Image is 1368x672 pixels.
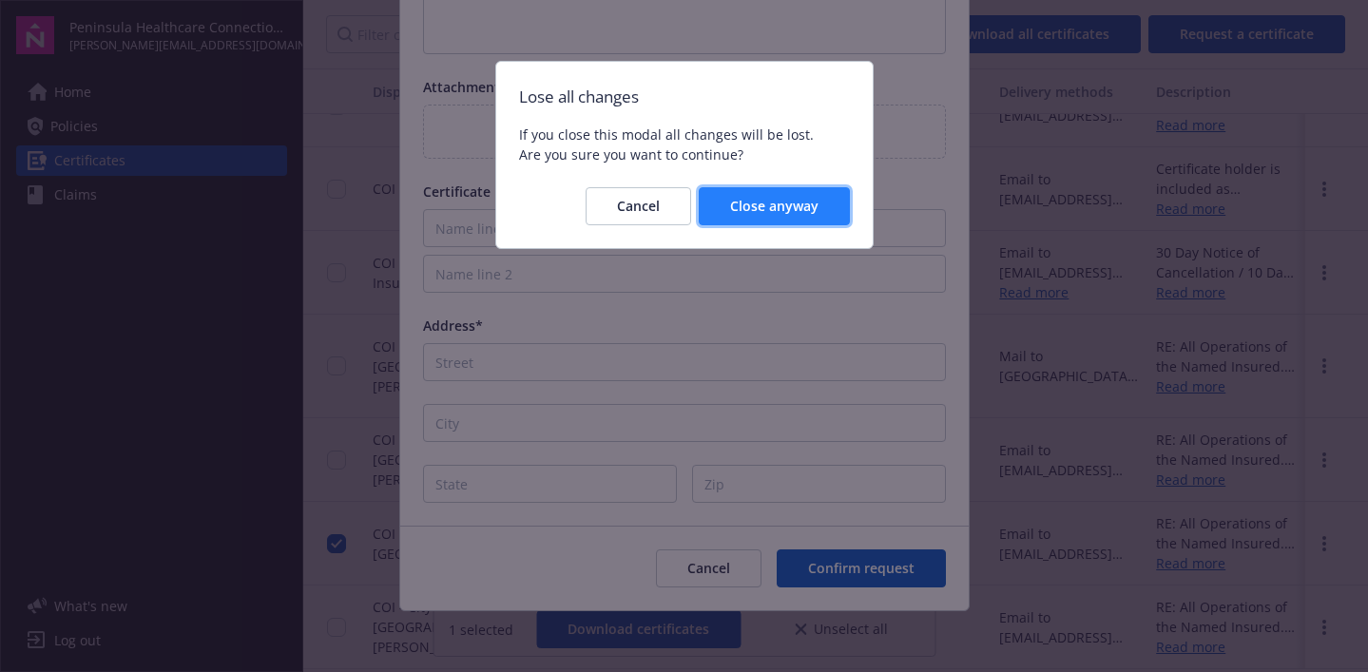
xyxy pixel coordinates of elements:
[519,85,850,109] span: Lose all changes
[730,197,819,215] span: Close anyway
[519,144,850,164] span: Are you sure you want to continue?
[586,187,691,225] button: Cancel
[617,197,660,215] span: Cancel
[519,125,850,144] span: If you close this modal all changes will be lost.
[699,187,850,225] button: Close anyway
